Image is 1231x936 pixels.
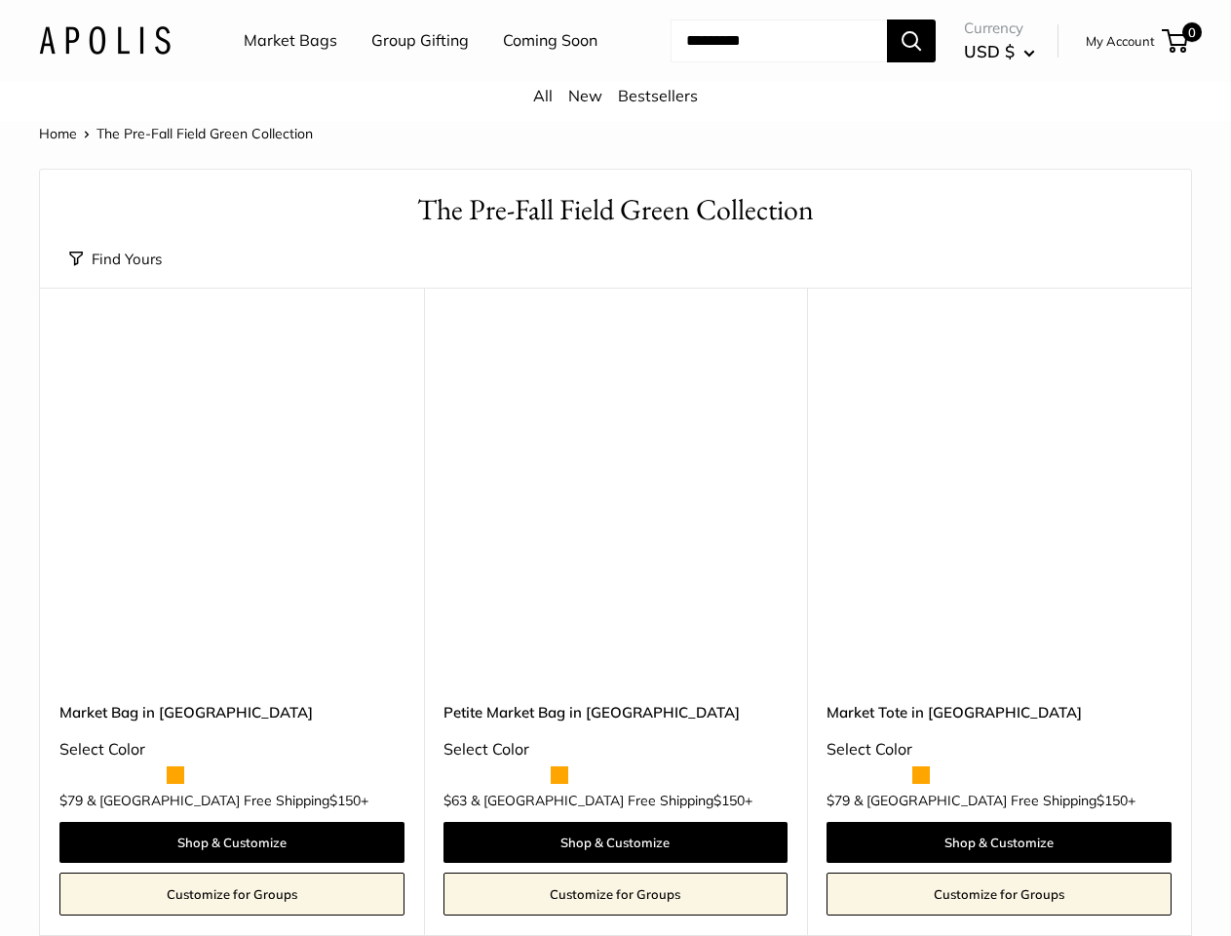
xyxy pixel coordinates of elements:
[59,873,404,916] a: Customize for Groups
[713,792,745,809] span: $150
[59,822,404,863] a: Shop & Customize
[59,792,83,809] span: $79
[69,189,1162,231] h1: The Pre-Fall Field Green Collection
[964,15,1035,42] span: Currency
[87,794,368,807] span: & [GEOGRAPHIC_DATA] Free Shipping +
[671,19,887,62] input: Search...
[964,36,1035,67] button: USD $
[618,86,698,105] a: Bestsellers
[39,26,171,55] img: Apolis
[59,701,404,723] a: Market Bag in [GEOGRAPHIC_DATA]
[1182,22,1202,42] span: 0
[887,19,936,62] button: Search
[96,125,313,142] span: The Pre-Fall Field Green Collection
[39,125,77,142] a: Home
[1096,792,1128,809] span: $150
[1086,29,1155,53] a: My Account
[59,336,404,682] a: description_Make it yours with custom printed text.Market Bag in Field Green
[244,26,337,56] a: Market Bags
[329,792,361,809] span: $150
[827,735,1172,764] div: Select Color
[443,336,789,682] a: description_Make it yours with custom printed text.description_Take it anywhere with easy-grip ha...
[39,121,313,146] nav: Breadcrumb
[471,794,752,807] span: & [GEOGRAPHIC_DATA] Free Shipping +
[443,822,789,863] a: Shop & Customize
[827,873,1172,916] a: Customize for Groups
[59,735,404,764] div: Select Color
[443,792,467,809] span: $63
[443,873,789,916] a: Customize for Groups
[503,26,597,56] a: Coming Soon
[854,794,1135,807] span: & [GEOGRAPHIC_DATA] Free Shipping +
[533,86,553,105] a: All
[568,86,602,105] a: New
[371,26,469,56] a: Group Gifting
[443,701,789,723] a: Petite Market Bag in [GEOGRAPHIC_DATA]
[964,41,1015,61] span: USD $
[827,792,850,809] span: $79
[827,336,1172,682] a: description_Make it yours with custom printed text.description_Spacious inner area with room for ...
[69,246,162,273] button: Find Yours
[827,701,1172,723] a: Market Tote in [GEOGRAPHIC_DATA]
[443,735,789,764] div: Select Color
[1164,29,1188,53] a: 0
[827,822,1172,863] a: Shop & Customize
